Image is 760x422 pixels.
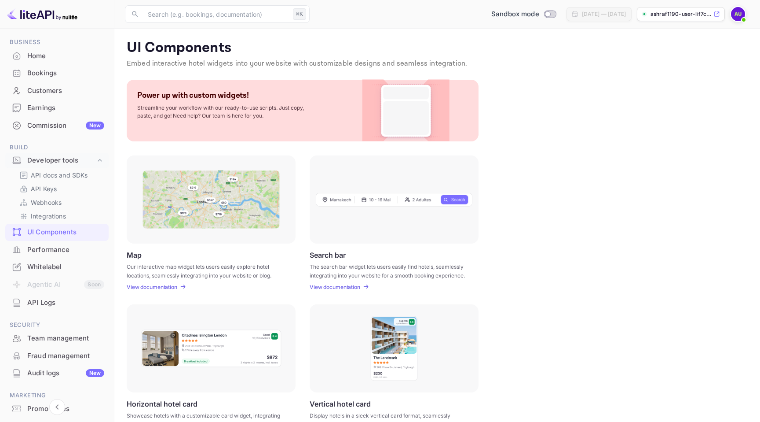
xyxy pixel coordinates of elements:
a: View documentation [127,284,180,290]
img: Custom Widget PNG [370,80,442,141]
a: API Keys [19,184,102,193]
div: Performance [5,241,109,259]
a: Team management [5,330,109,346]
button: Collapse navigation [49,399,65,415]
div: Promo codes [5,400,109,418]
a: Audit logsNew [5,365,109,381]
div: Switch to Production mode [488,9,559,19]
span: Build [5,143,109,152]
a: Webhooks [19,198,102,207]
div: ⌘K [293,8,306,20]
p: Our interactive map widget lets users easily explore hotel locations, seamlessly integrating into... [127,263,285,278]
p: Map [127,251,142,259]
p: API Keys [31,184,57,193]
div: Fraud management [27,351,104,361]
p: ashraf1190-user-lif7c.... [650,10,712,18]
div: API Logs [5,294,109,311]
a: View documentation [310,284,363,290]
a: API docs and SDKs [19,170,102,180]
p: Power up with custom widgets! [137,90,249,100]
div: Promo codes [27,404,104,414]
input: Search (e.g. bookings, documentation) [142,5,289,23]
div: New [86,369,104,377]
p: UI Components [127,39,748,57]
div: API docs and SDKs [16,169,105,181]
div: [DATE] — [DATE] [582,10,626,18]
a: Bookings [5,65,109,81]
div: CommissionNew [5,117,109,134]
div: Fraud management [5,348,109,365]
p: Horizontal hotel card [127,400,197,408]
div: Bookings [5,65,109,82]
img: Search Frame [316,192,472,207]
span: Sandbox mode [491,9,539,19]
p: View documentation [310,284,360,290]
div: Developer tools [27,155,95,166]
p: Webhooks [31,198,62,207]
div: Earnings [5,100,109,117]
a: API Logs [5,294,109,311]
a: Fraud management [5,348,109,364]
div: Developer tools [5,153,109,168]
div: Commission [27,121,104,131]
img: Vertical hotel card Frame [370,315,418,381]
span: Business [5,37,109,47]
div: API Keys [16,182,105,195]
span: Security [5,320,109,330]
p: The search bar widget lets users easily find hotels, seamlessly integrating into your website for... [310,263,468,278]
div: API Logs [27,298,104,308]
a: Earnings [5,100,109,116]
img: Ashraf1190 User [731,7,745,21]
a: UI Components [5,224,109,240]
div: Team management [5,330,109,347]
p: Integrations [31,211,66,221]
div: Performance [27,245,104,255]
div: Audit logs [27,368,104,378]
p: Vertical hotel card [310,400,371,408]
a: Customers [5,82,109,99]
a: CommissionNew [5,117,109,133]
a: Whitelabel [5,259,109,275]
p: Search bar [310,251,346,259]
div: UI Components [27,227,104,237]
div: Team management [27,333,104,344]
div: Customers [27,86,104,96]
a: Integrations [19,211,102,221]
div: Home [27,51,104,61]
div: Webhooks [16,196,105,209]
p: API docs and SDKs [31,170,88,180]
span: Marketing [5,391,109,400]
div: New [86,122,104,130]
p: Streamline your workflow with our ready-to-use scripts. Just copy, paste, and go! Need help? Our ... [137,104,313,120]
div: UI Components [5,224,109,241]
div: Integrations [16,210,105,222]
img: Horizontal hotel card Frame [140,329,282,368]
a: Home [5,48,109,64]
img: LiteAPI logo [7,7,77,21]
div: Bookings [27,68,104,78]
a: Promo codes [5,400,109,417]
div: Earnings [27,103,104,113]
div: Home [5,48,109,65]
p: View documentation [127,284,177,290]
img: Map Frame [142,170,280,229]
p: Embed interactive hotel widgets into your website with customizable designs and seamless integrat... [127,59,748,69]
div: Whitelabel [27,262,104,272]
a: Performance [5,241,109,258]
